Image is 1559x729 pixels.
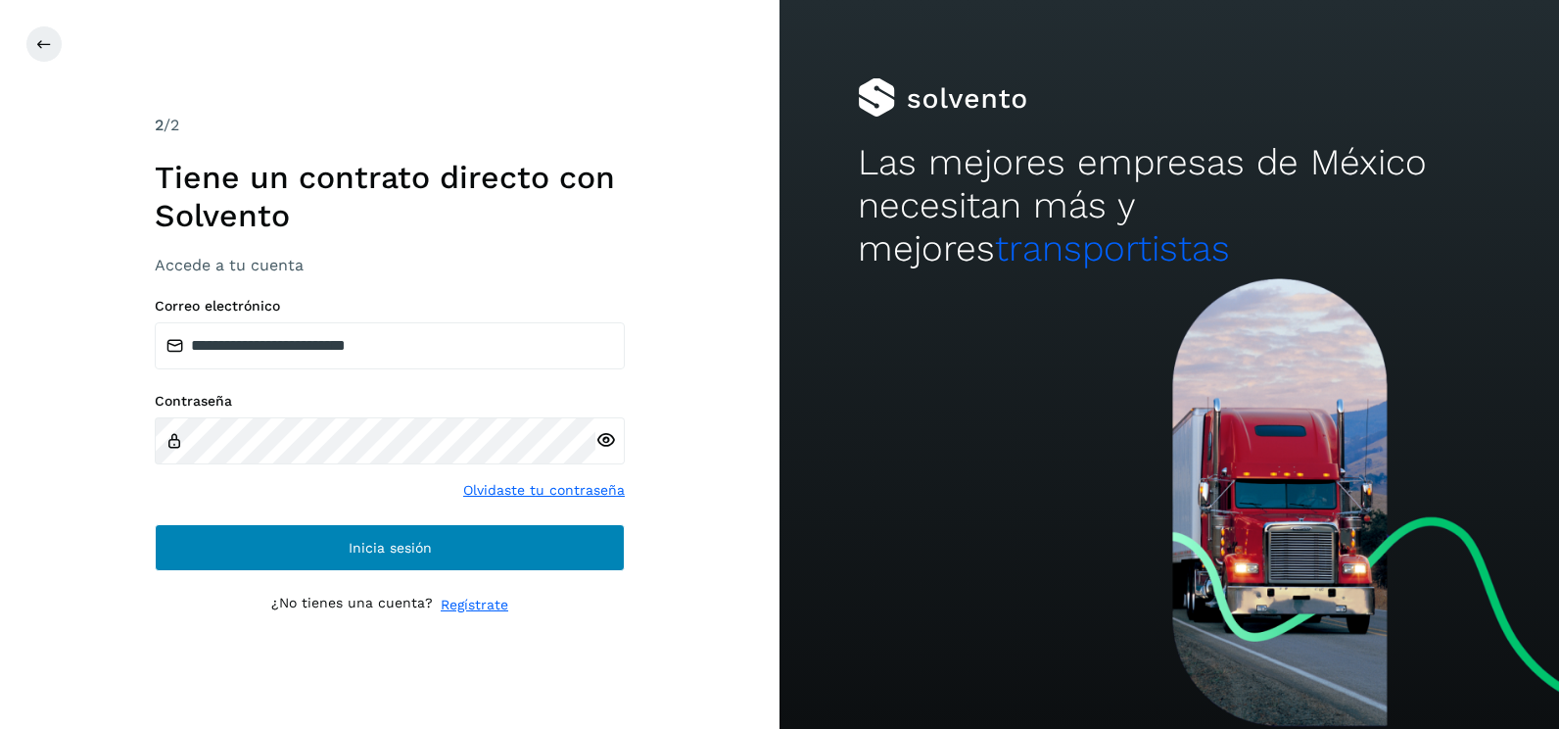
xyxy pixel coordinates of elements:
h2: Las mejores empresas de México necesitan más y mejores [858,141,1482,271]
label: Correo electrónico [155,298,625,315]
span: 2 [155,116,164,134]
a: Regístrate [441,595,508,615]
a: Olvidaste tu contraseña [463,480,625,501]
p: ¿No tienes una cuenta? [271,595,433,615]
label: Contraseña [155,393,625,410]
h1: Tiene un contrato directo con Solvento [155,159,625,234]
span: Inicia sesión [349,541,432,555]
button: Inicia sesión [155,524,625,571]
div: /2 [155,114,625,137]
h3: Accede a tu cuenta [155,256,625,274]
span: transportistas [995,227,1230,269]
